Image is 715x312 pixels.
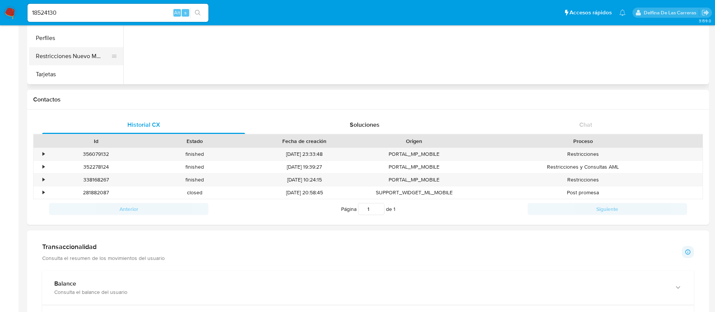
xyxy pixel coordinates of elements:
[469,137,697,145] div: Proceso
[365,161,464,173] div: PORTAL_MP_MOBILE
[47,148,145,160] div: 356079132
[464,161,703,173] div: Restricciones y Consultas AML
[47,174,145,186] div: 338168267
[29,65,123,83] button: Tarjetas
[393,205,395,213] span: 1
[47,161,145,173] div: 352278124
[33,96,703,103] h1: Contactos
[52,137,140,145] div: Id
[29,29,123,47] button: Perfiles
[579,120,592,129] span: Chat
[370,137,458,145] div: Origen
[528,203,687,215] button: Siguiente
[644,9,699,16] p: delfina.delascarreras@mercadolibre.com
[28,8,208,18] input: Buscar usuario o caso...
[43,163,44,171] div: •
[190,8,205,18] button: search-icon
[127,120,160,129] span: Historial CX
[145,186,244,199] div: closed
[701,9,709,17] a: Salir
[464,148,703,160] div: Restricciones
[184,9,187,16] span: s
[244,148,365,160] div: [DATE] 23:33:48
[464,174,703,186] div: Restricciones
[244,174,365,186] div: [DATE] 10:24:15
[29,47,117,65] button: Restricciones Nuevo Mundo
[43,151,44,158] div: •
[43,176,44,183] div: •
[365,174,464,186] div: PORTAL_MP_MOBILE
[244,161,365,173] div: [DATE] 19:39:27
[341,203,395,215] span: Página de
[365,186,464,199] div: SUPPORT_WIDGET_ML_MOBILE
[145,148,244,160] div: finished
[570,9,612,17] span: Accesos rápidos
[244,186,365,199] div: [DATE] 20:58:45
[365,148,464,160] div: PORTAL_MP_MOBILE
[145,174,244,186] div: finished
[174,9,180,16] span: Alt
[47,186,145,199] div: 281882087
[699,18,711,24] span: 3.159.0
[49,203,208,215] button: Anterior
[151,137,239,145] div: Estado
[464,186,703,199] div: Post promesa
[350,120,380,129] span: Soluciones
[619,9,626,16] a: Notificaciones
[43,189,44,196] div: •
[145,161,244,173] div: finished
[250,137,360,145] div: Fecha de creación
